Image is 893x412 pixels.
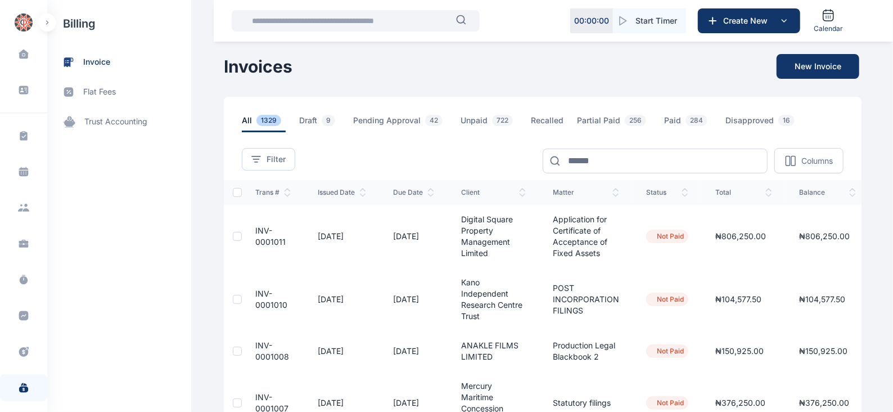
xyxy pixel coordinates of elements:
td: [DATE] [380,268,448,331]
span: ₦376,250.00 [715,398,765,407]
span: ₦376,250.00 [799,398,849,407]
li: Not Paid [651,232,684,241]
a: Unpaid722 [461,115,531,132]
span: Recalled [531,115,563,132]
span: Matter [553,188,619,197]
a: Disapproved16 [725,115,813,132]
span: issued date [318,188,366,197]
span: 16 [778,115,795,126]
span: Draft [299,115,340,132]
span: ₦806,250.00 [715,231,766,241]
span: flat fees [83,86,116,98]
a: Recalled [531,115,577,132]
span: Partial Paid [577,115,651,132]
a: invoice [47,47,191,77]
span: 1329 [256,115,281,126]
td: [DATE] [380,205,448,268]
span: Start Timer [635,15,677,26]
span: balance [799,188,856,197]
span: ₦806,250.00 [799,231,850,241]
span: ₦104,577.50 [715,294,761,304]
span: 284 [685,115,707,126]
h1: Invoices [224,56,292,77]
span: Filter [267,154,286,165]
button: Filter [242,148,295,171]
td: Production Legal Blackbook 2 [539,331,633,371]
li: Not Paid [651,347,684,356]
span: total [715,188,772,197]
span: Trans # [255,188,291,197]
a: Draft9 [299,115,353,132]
a: Pending Approval42 [353,115,461,132]
button: Start Timer [613,8,686,33]
a: Calendar [809,4,847,38]
button: Create New [698,8,800,33]
span: Due Date [393,188,434,197]
td: ANAKLE FILMS LIMITED [448,331,539,371]
a: trust accounting [47,107,191,137]
p: Columns [801,155,833,167]
span: Paid [664,115,712,132]
button: New Invoice [777,54,859,79]
p: 00 : 00 : 00 [574,15,609,26]
button: Columns [774,148,844,173]
td: Kano Independent Research Centre Trust [448,268,539,331]
span: ₦150,925.00 [715,346,764,356]
span: invoice [83,56,110,68]
span: 42 [425,115,443,126]
a: All1329 [242,115,299,132]
td: [DATE] [304,205,380,268]
td: Digital Square Property Management Limited [448,205,539,268]
span: Pending Approval [353,115,447,132]
a: Paid284 [664,115,725,132]
td: [DATE] [304,268,380,331]
span: Unpaid [461,115,517,132]
a: INV-0001010 [255,289,287,310]
td: [DATE] [304,331,380,371]
span: ₦150,925.00 [799,346,847,356]
a: INV-0001011 [255,226,286,247]
a: Partial Paid256 [577,115,664,132]
span: Create New [719,15,777,26]
span: client [461,188,526,197]
li: Not Paid [651,295,684,304]
span: Calendar [814,24,843,33]
span: 722 [492,115,513,126]
a: flat fees [47,77,191,107]
td: Application for Certificate of Acceptance of Fixed Assets [539,205,633,268]
span: 9 [322,115,335,126]
td: POST INCORPORATION FILINGS [539,268,633,331]
li: Not Paid [651,398,684,407]
span: Disapproved [725,115,799,132]
span: status [646,188,688,197]
a: INV-0001008 [255,341,289,361]
span: All [242,115,286,132]
span: trust accounting [84,116,147,128]
span: ₦104,577.50 [799,294,845,304]
span: 256 [625,115,646,126]
td: [DATE] [380,331,448,371]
